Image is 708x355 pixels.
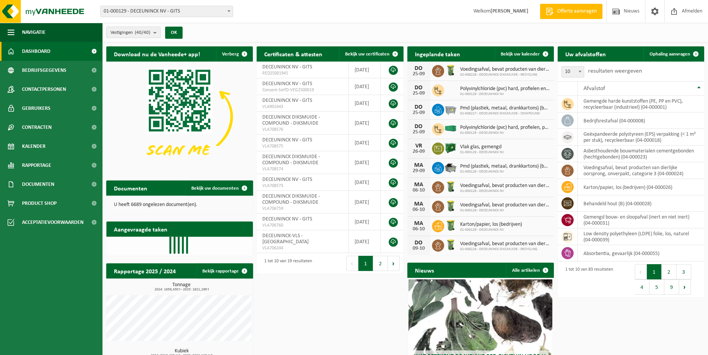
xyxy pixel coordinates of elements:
[257,46,330,61] h2: Certificaten & attesten
[349,112,381,135] td: [DATE]
[460,247,550,252] span: 02-008228 - DECEUNINCK DIKSMUIDE - RECYCLING
[444,125,457,132] img: HK-XC-40-GN-00
[349,174,381,191] td: [DATE]
[411,71,426,77] div: 25-09
[22,99,50,118] span: Gebruikers
[495,46,553,62] a: Bekijk uw kalender
[578,96,704,113] td: gemengde harde kunststoffen (PE, PP en PVC), recycleerbaar (industrieel) (04-000001)
[106,263,183,278] h2: Rapportage 2025 / 2024
[262,127,343,133] span: VLA708576
[444,141,457,154] img: CR-BO-1C-1900-MET-01
[558,46,613,61] h2: Uw afvalstoffen
[540,4,602,19] a: Offerte aanvragen
[339,46,403,62] a: Bekijk uw certificaten
[561,66,584,78] span: 10
[260,255,312,272] div: 1 tot 10 van 19 resultaten
[110,27,150,38] span: Vestigingen
[110,288,253,292] span: 2024: 1659,430 t - 2025: 1821,199 t
[262,154,320,166] span: DECEUNINCK DIKSMUIDE - COMPOUND - DIKSMUIDE
[444,219,457,232] img: WB-0240-HPE-GN-50
[460,86,550,92] span: Polyvinylchloride (pvc) hard, profielen en buizen, post-consumer
[349,230,381,253] td: [DATE]
[346,256,358,271] button: Previous
[411,143,426,149] div: VR
[411,188,426,193] div: 06-10
[460,105,550,111] span: Pmd (plastiek, metaal, drankkartons) (bedrijven)
[460,111,550,116] span: 02-008227 - DECEUNINCK DIKSMUIDE - COMPOUND
[643,46,703,62] a: Ophaling aanvragen
[262,245,343,251] span: VLA706244
[411,65,426,71] div: DO
[349,191,381,214] td: [DATE]
[635,264,647,279] button: Previous
[588,68,642,74] label: resultaten weergeven
[262,183,343,189] span: VLA708573
[460,241,550,247] span: Voedingsafval, bevat producten van dierlijke oorsprong, onverpakt, categorie 3
[460,163,550,170] span: Pmd (plastiek, metaal, drankkartons) (bedrijven)
[578,212,704,228] td: gemengd bouw- en sloopafval (inert en niet inert) (04-000031)
[650,279,664,295] button: 5
[460,183,550,189] span: Voedingsafval, bevat producten van dierlijke oorsprong, onverpakt, categorie 3
[662,264,676,279] button: 2
[578,195,704,212] td: behandeld hout (B) (04-000028)
[262,216,312,222] span: DECEUNINCK NV - GITS
[222,52,239,57] span: Verberg
[22,80,66,99] span: Contactpersonen
[349,95,381,112] td: [DATE]
[411,110,426,116] div: 25-09
[460,202,550,208] span: Voedingsafval, bevat producten van dierlijke oorsprong, onverpakt, categorie 3
[444,103,457,116] img: WB-2500-GAL-GY-01
[490,8,528,14] strong: [PERSON_NAME]
[650,52,690,57] span: Ophaling aanvragen
[679,279,691,295] button: Next
[460,125,550,131] span: Polyvinylchloride (pvc) hard, profielen, pre-consumer
[262,81,312,87] span: DECEUNINCK NV - GITS
[373,256,388,271] button: 2
[191,186,239,191] span: Bekijk uw documenten
[411,85,426,91] div: DO
[106,181,155,195] h2: Documenten
[460,67,550,73] span: Voedingsafval, bevat producten van dierlijke oorsprong, onverpakt, categorie 3
[345,52,389,57] span: Bekijk uw certificaten
[216,46,252,62] button: Verberg
[411,227,426,232] div: 06-10
[262,206,343,212] span: VLA706759
[262,177,312,182] span: DECEUNINCK NV - GITS
[262,114,320,126] span: DECEUNINCK DIKSMUIDE - COMPOUND - DIKSMUIDE
[444,161,457,174] img: WB-5000-GAL-GY-01
[411,130,426,135] div: 25-09
[444,200,457,212] img: WB-0140-HPE-GN-50
[185,181,252,196] a: Bekijk uw documenten
[411,207,426,212] div: 06-10
[349,135,381,151] td: [DATE]
[411,104,426,110] div: DO
[444,180,457,193] img: WB-0140-HPE-GN-50
[460,150,504,155] span: 01-000129 - DECEUNINCK NV
[635,279,650,295] button: 4
[411,201,426,207] div: MA
[460,73,550,77] span: 02-008228 - DECEUNINCK DIKSMUIDE - RECYCLING
[411,182,426,188] div: MA
[114,202,245,208] p: U heeft 6689 ongelezen document(en).
[664,279,679,295] button: 9
[22,213,84,232] span: Acceptatievoorwaarden
[22,23,46,42] span: Navigatie
[578,162,704,179] td: voedingsafval, bevat producten van dierlijke oorsprong, onverpakt, categorie 3 (04-000024)
[262,64,312,70] span: DECEUNINCK NV - GITS
[262,233,309,245] span: DECEUNINCK-VLS - [GEOGRAPHIC_DATA]
[100,6,233,17] span: 01-000129 - DECEUNINCK NV - GITS
[106,46,208,61] h2: Download nu de Vanheede+ app!
[196,263,252,279] a: Bekijk rapportage
[349,214,381,230] td: [DATE]
[460,131,550,135] span: 01-000129 - DECEUNINCK NV
[165,27,183,39] button: OK
[555,8,599,15] span: Offerte aanvragen
[411,246,426,251] div: 09-10
[22,194,57,213] span: Product Shop
[460,144,504,150] span: Vlak glas, gemengd
[262,70,343,76] span: RED25001945
[578,245,704,261] td: absorbentia, gevaarlijk (04-000055)
[407,46,468,61] h2: Ingeplande taken
[411,149,426,154] div: 26-09
[411,162,426,168] div: MA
